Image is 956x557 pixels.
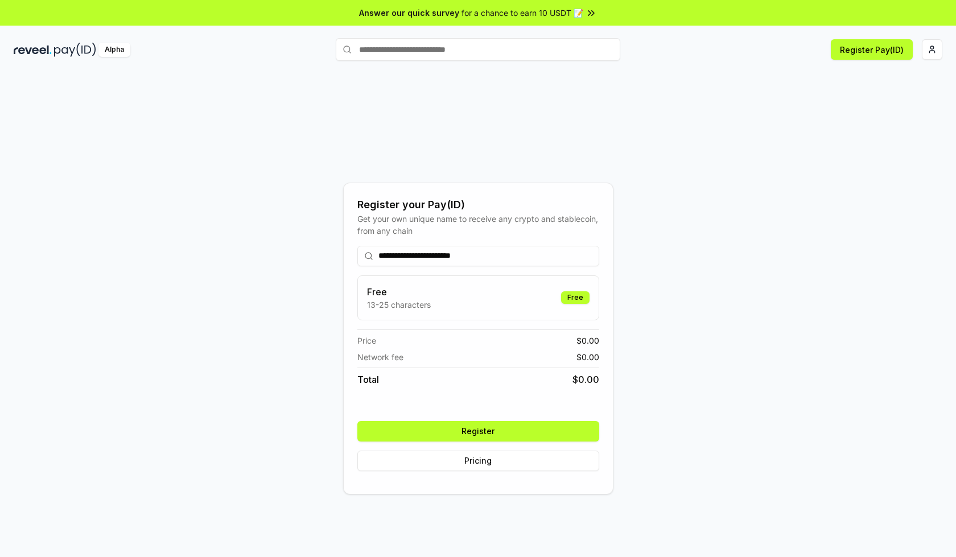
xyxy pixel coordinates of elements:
span: Price [357,335,376,346]
span: $ 0.00 [576,335,599,346]
button: Register [357,421,599,442]
button: Register Pay(ID) [831,39,913,60]
div: Free [561,291,590,304]
div: Register your Pay(ID) [357,197,599,213]
span: Total [357,373,379,386]
img: pay_id [54,43,96,57]
span: Answer our quick survey [359,7,459,19]
span: $ 0.00 [576,351,599,363]
img: reveel_dark [14,43,52,57]
span: for a chance to earn 10 USDT 📝 [461,7,583,19]
p: 13-25 characters [367,299,431,311]
span: $ 0.00 [572,373,599,386]
div: Alpha [98,43,130,57]
button: Pricing [357,451,599,471]
div: Get your own unique name to receive any crypto and stablecoin, from any chain [357,213,599,237]
h3: Free [367,285,431,299]
span: Network fee [357,351,403,363]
